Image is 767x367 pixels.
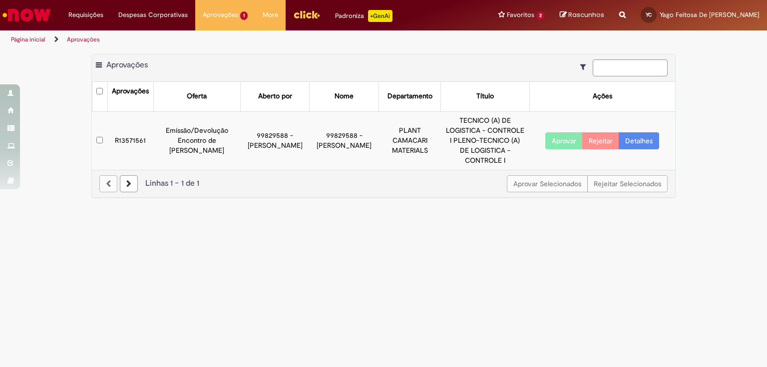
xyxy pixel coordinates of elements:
[441,111,529,169] td: TECNICO (A) DE LOGISTICA - CONTROLE I PLENO-TECNICO (A) DE LOGISTICA - CONTROLE I
[476,91,494,101] div: Título
[293,7,320,22] img: click_logo_yellow_360x200.png
[240,11,248,20] span: 1
[258,91,292,101] div: Aberto por
[335,10,392,22] div: Padroniza
[536,11,545,20] span: 2
[67,35,100,43] a: Aprovações
[112,86,149,96] div: Aprovações
[203,10,238,20] span: Aprovações
[106,60,148,70] span: Aprovações
[660,10,760,19] span: Yago Feitosa De [PERSON_NAME]
[568,10,604,19] span: Rascunhos
[646,11,652,18] span: YC
[379,111,441,169] td: PLANT CAMACARI MATERIALS
[560,10,604,20] a: Rascunhos
[240,111,310,169] td: 99829588 - [PERSON_NAME]
[310,111,379,169] td: 99829588 - [PERSON_NAME]
[68,10,103,20] span: Requisições
[99,178,668,189] div: Linhas 1 − 1 de 1
[107,82,153,111] th: Aprovações
[335,91,354,101] div: Nome
[118,10,188,20] span: Despesas Corporativas
[1,5,52,25] img: ServiceNow
[368,10,392,22] p: +GenAi
[154,111,240,169] td: Emissão/Devolução Encontro de [PERSON_NAME]
[107,111,153,169] td: R13571561
[7,30,504,49] ul: Trilhas de página
[11,35,45,43] a: Página inicial
[580,63,591,70] i: Mostrar filtros para: Suas Solicitações
[619,132,659,149] a: Detalhes
[263,10,278,20] span: More
[387,91,432,101] div: Departamento
[593,91,612,101] div: Ações
[507,10,534,20] span: Favoritos
[187,91,207,101] div: Oferta
[582,132,619,149] button: Rejeitar
[545,132,583,149] button: Aprovar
